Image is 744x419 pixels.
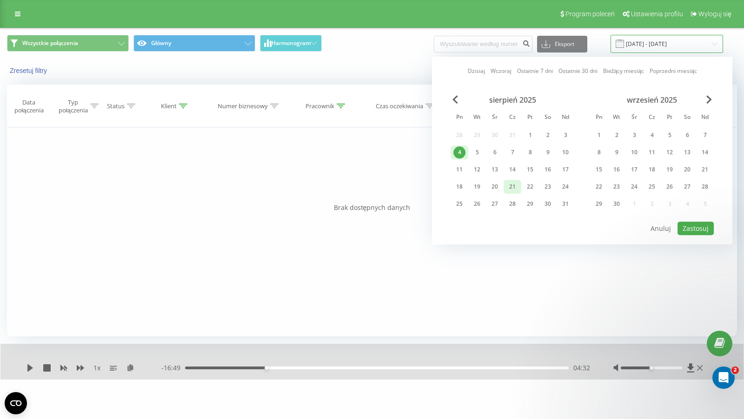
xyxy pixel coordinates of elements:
[696,128,714,142] div: ndz 7 wrz 2025
[646,146,658,158] div: 11
[625,163,643,177] div: śr 17 wrz 2025
[650,366,653,370] div: Accessibility label
[470,111,484,125] abbr: wtorek
[610,111,624,125] abbr: wtorek
[59,98,88,114] div: Typ połączenia
[678,222,714,235] button: Zastosuj
[628,146,640,158] div: 10
[628,181,640,193] div: 24
[592,111,606,125] abbr: poniedziałek
[542,129,554,141] div: 2
[523,111,537,125] abbr: piątek
[678,180,696,194] div: sob 27 wrz 2025
[696,180,714,194] div: ndz 28 wrz 2025
[731,367,739,374] span: 2
[678,128,696,142] div: sob 6 wrz 2025
[699,129,711,141] div: 7
[504,180,521,194] div: czw 21 sie 2025
[611,146,623,158] div: 9
[505,111,519,125] abbr: czwartek
[306,102,334,110] div: Pracownik
[698,111,712,125] abbr: niedziela
[593,181,605,193] div: 22
[559,146,571,158] div: 10
[489,198,501,210] div: 27
[468,180,486,194] div: wt 19 sie 2025
[506,164,518,176] div: 14
[681,181,693,193] div: 27
[646,164,658,176] div: 18
[524,181,536,193] div: 22
[517,67,553,76] a: Ostatnie 7 dni
[452,95,458,104] span: Previous Month
[557,163,574,177] div: ndz 17 sie 2025
[260,35,322,52] button: Harmonogram
[453,198,465,210] div: 25
[645,111,659,125] abbr: czwartek
[696,163,714,177] div: ndz 21 wrz 2025
[661,163,678,177] div: pt 19 wrz 2025
[539,128,557,142] div: sob 2 sie 2025
[524,146,536,158] div: 8
[521,128,539,142] div: pt 1 sie 2025
[557,180,574,194] div: ndz 24 sie 2025
[471,198,483,210] div: 26
[681,129,693,141] div: 6
[452,111,466,125] abbr: poniedziałek
[504,197,521,211] div: czw 28 sie 2025
[661,128,678,142] div: pt 5 wrz 2025
[611,129,623,141] div: 2
[539,145,557,159] div: sob 9 sie 2025
[468,197,486,211] div: wt 26 sie 2025
[453,146,465,158] div: 4
[504,163,521,177] div: czw 14 sie 2025
[7,98,50,114] div: Data połączenia
[471,146,483,158] div: 5
[265,366,268,370] div: Accessibility label
[650,67,697,76] a: Poprzedni miesiąc
[272,40,311,46] span: Harmonogram
[453,164,465,176] div: 11
[107,102,125,110] div: Status
[590,180,608,194] div: pon 22 wrz 2025
[133,35,255,52] button: Główny
[558,67,598,76] a: Ostatnie 30 dni
[712,367,735,389] iframe: Intercom live chat
[559,164,571,176] div: 17
[486,145,504,159] div: śr 6 sie 2025
[664,164,676,176] div: 19
[643,180,661,194] div: czw 25 wrz 2025
[661,145,678,159] div: pt 12 wrz 2025
[486,163,504,177] div: śr 13 sie 2025
[706,95,712,104] span: Next Month
[7,35,129,52] button: Wszystkie połączenia
[611,198,623,210] div: 30
[489,181,501,193] div: 20
[643,163,661,177] div: czw 18 wrz 2025
[590,128,608,142] div: pon 1 wrz 2025
[22,39,78,47] span: Wszystkie połączenia
[699,181,711,193] div: 28
[471,181,483,193] div: 19
[489,164,501,176] div: 13
[542,146,554,158] div: 9
[521,197,539,211] div: pt 29 sie 2025
[468,67,485,76] a: Dzisiaj
[506,146,518,158] div: 7
[453,181,465,193] div: 18
[537,36,587,52] button: Eksport
[542,198,554,210] div: 30
[542,164,554,176] div: 16
[696,145,714,159] div: ndz 14 wrz 2025
[559,129,571,141] div: 3
[628,164,640,176] div: 17
[524,198,536,210] div: 29
[491,67,511,76] a: Wczoraj
[539,163,557,177] div: sob 16 sie 2025
[699,146,711,158] div: 14
[565,10,615,18] span: Program poleceń
[541,111,555,125] abbr: sobota
[451,180,468,194] div: pon 18 sie 2025
[681,164,693,176] div: 20
[376,102,423,110] div: Czas oczekiwania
